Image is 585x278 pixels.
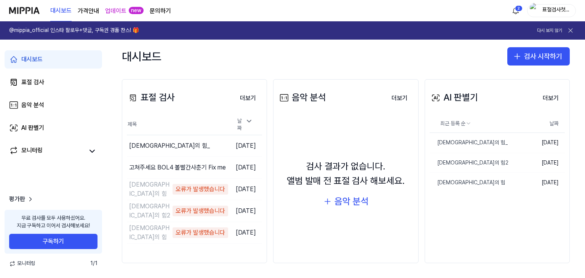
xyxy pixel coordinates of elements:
[127,90,175,105] div: 표절 검사
[521,153,565,173] td: [DATE]
[129,7,144,14] div: new
[9,146,84,157] a: 모니터링
[228,200,262,222] td: [DATE]
[122,47,161,66] div: 대시보드
[150,6,171,16] a: 문의하기
[5,50,102,69] a: 대시보드
[21,123,44,133] div: AI 판별기
[430,90,478,105] div: AI 판별기
[129,180,171,198] div: [DEMOGRAPHIC_DATA]의 힘
[228,157,262,178] td: [DATE]
[129,224,171,242] div: [DEMOGRAPHIC_DATA]의 힘
[430,179,505,187] div: [DEMOGRAPHIC_DATA]의 힘
[9,195,25,204] span: 평가판
[430,139,508,147] div: [DEMOGRAPHIC_DATA]의 힘_
[511,6,520,15] img: 알림
[9,195,34,204] a: 평가판
[228,222,262,243] td: [DATE]
[323,194,369,209] button: 음악 분석
[334,194,369,209] div: 음악 분석
[127,115,228,135] th: 제목
[9,27,139,34] h1: @mippia_official 인스타 팔로우+댓글, 구독권 경품 찬스! 🎁
[9,260,35,267] span: 모니터링
[515,5,523,11] div: 2
[234,91,262,106] button: 더보기
[510,5,522,17] button: 알림2
[234,115,256,134] div: 날짜
[5,96,102,114] a: 음악 분석
[537,90,565,106] a: 더보기
[21,55,43,64] div: 대시보드
[129,163,226,172] div: 고쳐주세요 BOL4 볼빨간사춘기 Fix me
[430,133,521,153] a: [DEMOGRAPHIC_DATA]의 힘_
[5,119,102,137] a: AI 판별기
[278,90,326,105] div: 음악 분석
[21,146,43,157] div: 모니터링
[537,27,562,34] button: 다시 보지 않기
[105,6,126,16] a: 업데이트
[228,135,262,157] td: [DATE]
[287,159,405,189] div: 검사 결과가 없습니다. 앨범 발매 전 표절 검사 해보세요.
[50,0,72,21] a: 대시보드
[228,178,262,200] td: [DATE]
[21,78,44,87] div: 표절 검사
[90,260,97,267] span: 1 / 1
[173,227,228,238] div: 오류가 발생했습니다
[541,6,571,14] div: 표절검사첫손님
[5,73,102,91] a: 표절 검사
[129,202,171,220] div: [DEMOGRAPHIC_DATA]의 힘2
[17,214,90,229] div: 무료 검사를 모두 사용하셨어요. 지금 구독하고 이어서 검사해보세요!
[173,184,228,195] div: 오류가 발생했습니다
[521,173,565,193] td: [DATE]
[385,90,414,106] a: 더보기
[537,91,565,106] button: 더보기
[521,115,565,133] th: 날짜
[78,6,99,16] a: 가격안내
[21,101,44,110] div: 음악 분석
[527,4,576,17] button: profile표절검사첫손님
[234,90,262,106] a: 더보기
[9,234,97,249] button: 구독하기
[530,3,539,18] img: profile
[129,141,210,150] div: [DEMOGRAPHIC_DATA]의 힘_
[173,206,228,216] div: 오류가 발생했습니다
[521,133,565,153] td: [DATE]
[430,153,521,173] a: [DEMOGRAPHIC_DATA]의 힘2
[385,91,414,106] button: 더보기
[430,159,508,167] div: [DEMOGRAPHIC_DATA]의 힘2
[430,173,521,193] a: [DEMOGRAPHIC_DATA]의 힘
[507,47,570,66] button: 검사 시작하기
